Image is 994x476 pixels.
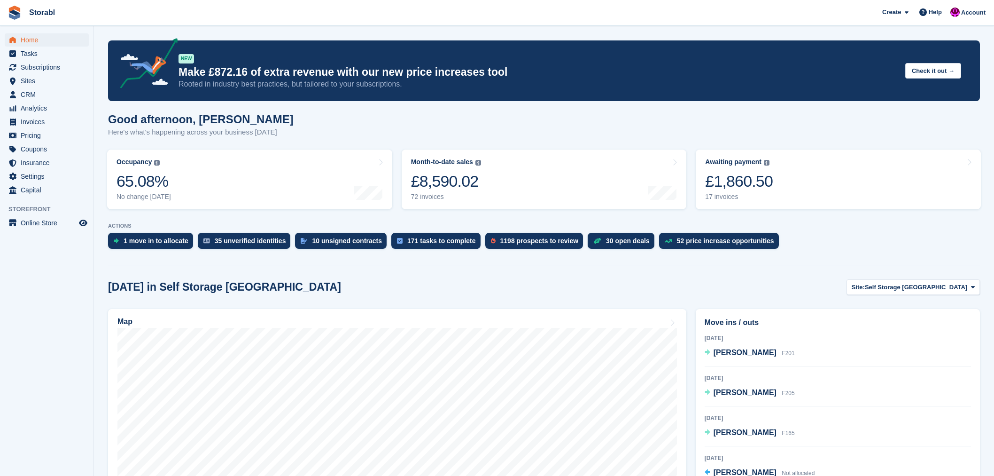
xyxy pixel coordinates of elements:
a: menu [5,170,89,183]
span: CRM [21,88,77,101]
div: 1198 prospects to review [500,237,579,245]
span: Capital [21,183,77,197]
span: Insurance [21,156,77,169]
a: menu [5,143,89,156]
p: Rooted in industry best practices, but tailored to your subscriptions. [179,79,898,89]
span: Coupons [21,143,77,156]
a: menu [5,183,89,197]
div: No change [DATE] [116,193,171,201]
a: [PERSON_NAME] F201 [705,347,795,359]
a: 30 open deals [588,233,659,254]
span: F205 [782,390,794,397]
span: F165 [782,430,794,436]
a: 1198 prospects to review [485,233,588,254]
img: task-75834270c22a3079a89374b754ae025e5fb1db73e45f91037f5363f120a921f8.svg [397,238,403,244]
span: Help [929,8,942,17]
a: Awaiting payment £1,860.50 17 invoices [696,150,981,209]
span: [PERSON_NAME] [714,349,777,357]
span: Settings [21,170,77,183]
a: menu [5,33,89,47]
a: 52 price increase opportunities [659,233,784,254]
img: stora-icon-8386f47178a22dfd0bd8f6a31ec36ba5ce8667c1dd55bd0f319d3a0aa187defe.svg [8,6,22,20]
a: menu [5,129,89,142]
button: Site: Self Storage [GEOGRAPHIC_DATA] [846,279,980,295]
span: F201 [782,350,794,357]
a: Preview store [78,217,89,229]
a: 1 move in to allocate [108,233,198,254]
img: icon-info-grey-7440780725fd019a000dd9b08b2336e03edf1995a4989e88bcd33f0948082b44.svg [154,160,160,166]
span: Pricing [21,129,77,142]
div: Awaiting payment [705,158,761,166]
h2: [DATE] in Self Storage [GEOGRAPHIC_DATA] [108,281,341,294]
div: £8,590.02 [411,172,481,191]
span: [PERSON_NAME] [714,428,777,436]
div: [DATE] [705,334,971,342]
span: Invoices [21,115,77,128]
span: Account [961,8,986,17]
div: NEW [179,54,194,63]
div: 35 unverified identities [215,237,286,245]
a: [PERSON_NAME] F165 [705,427,795,439]
img: icon-info-grey-7440780725fd019a000dd9b08b2336e03edf1995a4989e88bcd33f0948082b44.svg [764,160,769,166]
a: 10 unsigned contracts [295,233,391,254]
span: Self Storage [GEOGRAPHIC_DATA] [865,283,967,292]
a: menu [5,216,89,230]
span: Home [21,33,77,47]
span: [PERSON_NAME] [714,389,777,397]
img: move_ins_to_allocate_icon-fdf77a2bb77ea45bf5b3d319d69a93e2d87916cf1d5bf7949dd705db3b84f3ca.svg [114,238,119,244]
div: [DATE] [705,454,971,462]
a: menu [5,74,89,87]
div: 52 price increase opportunities [677,237,774,245]
img: prospect-51fa495bee0391a8d652442698ab0144808aea92771e9ea1ae160a38d050c398.svg [491,238,496,244]
a: Storabl [25,5,59,20]
div: 10 unsigned contracts [312,237,382,245]
div: 30 open deals [606,237,650,245]
a: [PERSON_NAME] F205 [705,387,795,399]
span: Create [882,8,901,17]
span: Tasks [21,47,77,60]
button: Check it out → [905,63,961,79]
a: Month-to-date sales £8,590.02 72 invoices [402,150,687,209]
a: menu [5,156,89,169]
div: 1 move in to allocate [124,237,188,245]
span: Storefront [8,205,93,214]
img: price-adjustments-announcement-icon-8257ccfd72463d97f412b2fc003d46551f7dbcb40ab6d574587a9cd5c0d94... [112,38,178,92]
a: 171 tasks to complete [391,233,485,254]
h1: Good afternoon, [PERSON_NAME] [108,113,294,126]
p: ACTIONS [108,223,980,229]
span: Analytics [21,102,77,115]
img: icon-info-grey-7440780725fd019a000dd9b08b2336e03edf1995a4989e88bcd33f0948082b44.svg [475,160,481,166]
p: Make £872.16 of extra revenue with our new price increases tool [179,65,898,79]
div: 17 invoices [705,193,773,201]
div: 65.08% [116,172,171,191]
span: Subscriptions [21,61,77,74]
span: Site: [852,283,865,292]
a: menu [5,47,89,60]
img: verify_identity-adf6edd0f0f0b5bbfe63781bf79b02c33cf7c696d77639b501bdc392416b5a36.svg [203,238,210,244]
div: Occupancy [116,158,152,166]
img: Helen Morton [950,8,960,17]
span: Sites [21,74,77,87]
img: price_increase_opportunities-93ffe204e8149a01c8c9dc8f82e8f89637d9d84a8eef4429ea346261dce0b2c0.svg [665,239,672,243]
img: contract_signature_icon-13c848040528278c33f63329250d36e43548de30e8caae1d1a13099fd9432cc5.svg [301,238,307,244]
div: 72 invoices [411,193,481,201]
div: [DATE] [705,374,971,382]
h2: Map [117,317,132,326]
a: menu [5,88,89,101]
h2: Move ins / outs [705,317,971,328]
a: menu [5,102,89,115]
img: deal-1b604bf984904fb50ccaf53a9ad4b4a5d6e5aea283cecdc64d6e3604feb123c2.svg [593,238,601,244]
span: Online Store [21,216,77,230]
div: 171 tasks to complete [407,237,476,245]
a: menu [5,61,89,74]
div: [DATE] [705,414,971,422]
a: Occupancy 65.08% No change [DATE] [107,150,392,209]
a: menu [5,115,89,128]
a: 35 unverified identities [198,233,295,254]
div: £1,860.50 [705,172,773,191]
p: Here's what's happening across your business [DATE] [108,127,294,138]
div: Month-to-date sales [411,158,473,166]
